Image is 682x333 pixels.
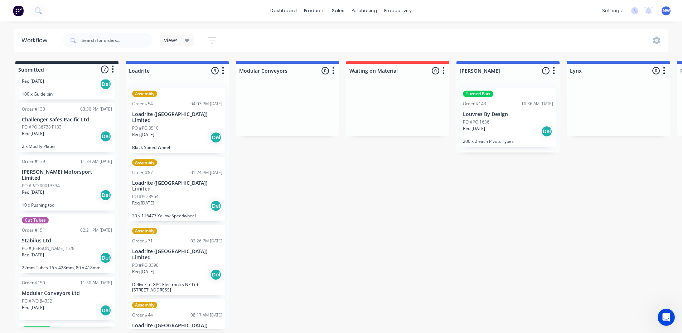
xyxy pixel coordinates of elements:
p: Purchasing [7,210,127,217]
p: Insights into how jobs are tracking [7,108,127,116]
div: Search for helpSearch for help [5,18,139,32]
p: Managing products [7,145,127,153]
div: productivity [381,5,415,16]
div: Del [100,131,111,142]
p: 2 x Modify Plates [22,144,112,149]
div: Assembly [132,91,157,97]
div: Del [100,189,111,201]
div: Order #15011:50 AM [DATE]Modular Conveyors LtdPO #P/O 84332Req.[DATE]Del [19,277,115,320]
a: dashboard [267,5,300,16]
div: Del [100,305,111,316]
p: Challenger Safes Pacific Ltd [22,117,112,123]
div: 11:50 AM [DATE] [80,280,112,286]
span: Home [10,241,25,246]
button: Help [107,223,143,252]
p: Req. [DATE] [22,252,44,258]
div: Order #150 [22,280,45,286]
div: Del [541,126,552,137]
div: 04:03 PM [DATE] [190,101,222,107]
p: Req. [DATE] [132,200,154,206]
img: Factory [13,5,24,16]
p: Req. [DATE] [463,125,485,132]
button: News [72,223,107,252]
span: Views [164,37,178,44]
span: Help [119,241,132,246]
div: settings [599,5,625,16]
p: Black Speed Wheel [132,145,222,150]
div: Order #13911:34 AM [DATE][PERSON_NAME] Motorsport LimitedPO #P/O 00013334Req.[DATE]Del10 x Pushin... [19,155,115,211]
p: 22mm Tubes 16 x 428mm, 80 x 418mm [22,265,112,270]
div: 11:34 AM [DATE] [80,158,112,165]
div: 02:26 PM [DATE] [190,238,222,244]
p: Louvres By Design [463,111,553,117]
p: Managing purchases [7,219,127,226]
input: Search for orders... [82,33,153,48]
h1: Help [63,3,82,15]
p: Req. [DATE] [132,131,154,138]
div: Order #44 [132,312,153,318]
p: Deliver to GPC Electronics NZ Ltd [STREET_ADDRESS] [132,282,222,293]
div: Del [100,252,111,264]
p: 100 x Guide pin [22,91,112,97]
div: Order #133 [22,106,45,112]
div: Assembly [132,228,157,234]
div: 08:17 AM [DATE] [190,312,222,318]
span: NW [663,8,670,14]
span: Messages [42,241,66,246]
p: Modular Conveyors Ltd [22,290,112,296]
div: Del [210,269,222,280]
p: 10 x Pushing tool [22,202,112,208]
p: Loadrite ([GEOGRAPHIC_DATA]) Limited [132,111,222,124]
div: Order #139 [22,158,45,165]
div: Del [100,78,111,90]
iframe: Intercom live chat [658,309,675,326]
p: Getting started [7,62,127,70]
p: Managing sales [7,182,127,189]
input: Search for help [5,18,139,32]
p: Loadrite ([GEOGRAPHIC_DATA]) Limited [132,248,222,261]
p: 200 x 2 each Pivots Types [463,139,553,144]
p: [PERSON_NAME] Motorsport Limited [22,169,112,181]
div: AssemblyOrder #7102:26 PM [DATE]Loadrite ([GEOGRAPHIC_DATA]) LimitedPO #PO 3398Req.[DATE]DelDeliv... [129,225,225,295]
button: Messages [36,223,72,252]
p: PO #PO 3564 [132,193,159,200]
div: purchasing [348,5,381,16]
div: 10:36 AM [DATE] [521,101,553,107]
div: 01:24 PM [DATE] [190,169,222,176]
div: products [300,5,328,16]
p: Req. [DATE] [132,269,154,275]
p: Useful information to get you started [7,71,127,79]
div: Order #71 [132,238,153,244]
p: PO #P/O 00013334 [22,183,60,189]
div: AssemblyOrder #5404:03 PM [DATE]Loadrite ([GEOGRAPHIC_DATA]) LimitedPO #PO 3510Req.[DATE]DelBlack... [129,88,225,153]
div: Del [210,132,222,143]
div: Order #54 [132,101,153,107]
div: Order #13303:30 PM [DATE]Challenger Safes Pacific LtdPO #PO 36738 F133Req.[DATE]Del2 x Modify Plates [19,103,115,152]
p: Sales [7,173,127,180]
p: Dashboard [7,99,127,107]
p: PO #PO 36738 F133 [22,124,62,130]
p: PO #PO 3510 [132,125,159,131]
div: Order #87 [132,169,153,176]
p: Req. [DATE] [22,304,44,311]
p: PO #PO 1636 [463,119,489,125]
p: Req. [DATE] [22,78,44,85]
p: Stabilus Ltd [22,238,112,244]
span: 9 articles [7,154,30,161]
h2: 11 collections [7,42,136,50]
div: Turned PartOrder #14310:36 AM [DATE]Louvres By DesignPO #PO 1636Req.[DATE]Del200 x 2 each Pivots ... [460,88,556,147]
p: Req. [DATE] [22,189,44,196]
div: Order #143 [463,101,486,107]
div: Assembly [132,159,157,166]
p: Products [7,136,127,144]
p: PO #[PERSON_NAME] 13/8 [22,245,74,252]
div: Turned Part [22,326,52,333]
p: PO #P/O 84332 [22,298,52,304]
div: Del [210,200,222,212]
span: 1 article [7,117,28,125]
p: Req. [DATE] [22,130,44,137]
div: AssemblyOrder #8701:24 PM [DATE]Loadrite ([GEOGRAPHIC_DATA]) LimitedPO #PO 3564Req.[DATE]Del20 x ... [129,156,225,222]
div: Cut TubesOrder #15102:21 PM [DATE]Stabilus LtdPO #[PERSON_NAME] 13/8Req.[DATE]Del22mm Tubes 16 x ... [19,214,115,273]
span: 4 articles [7,80,30,88]
div: 02:21 PM [DATE] [80,227,112,233]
